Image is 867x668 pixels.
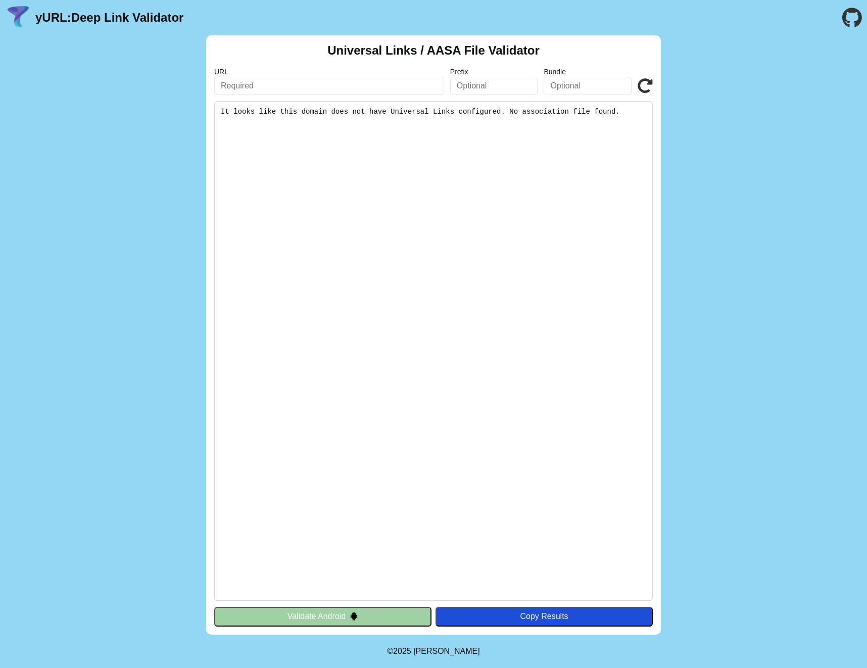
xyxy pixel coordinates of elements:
[214,68,444,76] label: URL
[350,612,358,621] img: droidIcon.svg
[214,101,653,601] pre: It looks like this domain does not have Universal Links configured. No association file found.
[387,635,479,668] footer: ©
[436,607,653,626] button: Copy Results
[214,77,444,95] input: Required
[450,77,538,95] input: Optional
[393,647,411,655] span: 2025
[450,68,538,76] label: Prefix
[327,43,540,58] h2: Universal Links / AASA File Validator
[544,68,632,76] label: Bundle
[214,607,431,626] button: Validate Android
[35,11,183,25] a: yURL:Deep Link Validator
[413,647,480,655] a: Michael Ibragimchayev's Personal Site
[544,77,632,95] input: Optional
[5,5,31,31] img: yURL Logo
[441,612,648,621] div: Copy Results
